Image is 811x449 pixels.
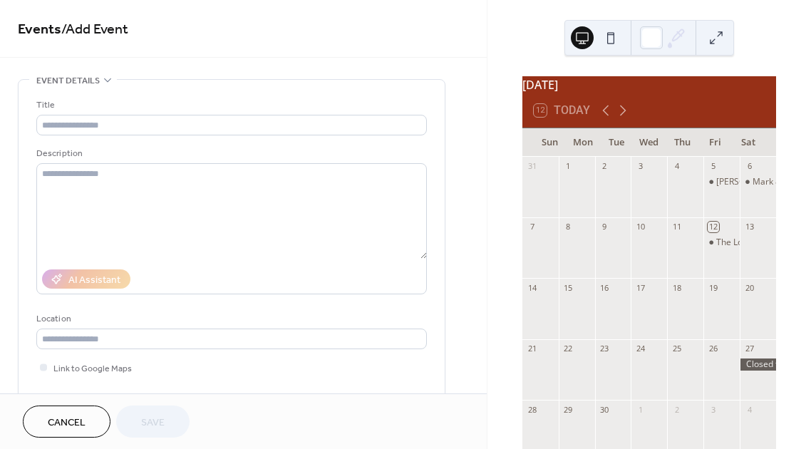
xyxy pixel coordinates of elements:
div: 23 [599,344,610,354]
div: 5 [708,161,718,172]
span: / Add Event [61,16,128,43]
div: 21 [527,344,537,354]
span: Event details [36,73,100,88]
div: 31 [527,161,537,172]
div: 3 [635,161,646,172]
div: Event color [36,392,143,407]
div: Mark & Kaleb [753,176,806,188]
div: Sun [534,128,567,157]
div: 8 [563,222,574,232]
div: 20 [744,282,755,293]
div: 30 [599,404,610,415]
div: 7 [527,222,537,232]
div: 29 [563,404,574,415]
div: 6 [744,161,755,172]
span: Cancel [48,416,86,430]
div: 15 [563,282,574,293]
div: 4 [671,161,682,172]
div: Closed for Private Event [740,358,776,371]
div: Location [36,311,424,326]
div: 14 [527,282,537,293]
div: 11 [671,222,682,232]
div: 28 [527,404,537,415]
div: Sat [732,128,765,157]
div: 9 [599,222,610,232]
div: 2 [671,404,682,415]
div: Thu [666,128,698,157]
button: Cancel [23,406,110,438]
span: Link to Google Maps [53,361,132,376]
div: 19 [708,282,718,293]
div: 26 [708,344,718,354]
div: 1 [635,404,646,415]
a: Events [18,16,61,43]
div: Title [36,98,424,113]
div: Description [36,146,424,161]
div: Mark & Kaleb [740,176,776,188]
div: The Lost Vintage [716,237,782,249]
div: 10 [635,222,646,232]
div: 12 [708,222,718,232]
div: 3 [708,404,718,415]
div: 17 [635,282,646,293]
div: 4 [744,404,755,415]
div: Chris Bertrand [703,176,740,188]
div: 25 [671,344,682,354]
div: 27 [744,344,755,354]
div: [PERSON_NAME] [716,176,783,188]
div: 16 [599,282,610,293]
div: [DATE] [522,76,776,93]
div: 1 [563,161,574,172]
div: Mon [567,128,599,157]
div: 18 [671,282,682,293]
div: Wed [633,128,666,157]
div: Tue [599,128,632,157]
div: The Lost Vintage [703,237,740,249]
div: 24 [635,344,646,354]
div: 22 [563,344,574,354]
div: Fri [698,128,731,157]
div: 13 [744,222,755,232]
div: 2 [599,161,610,172]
